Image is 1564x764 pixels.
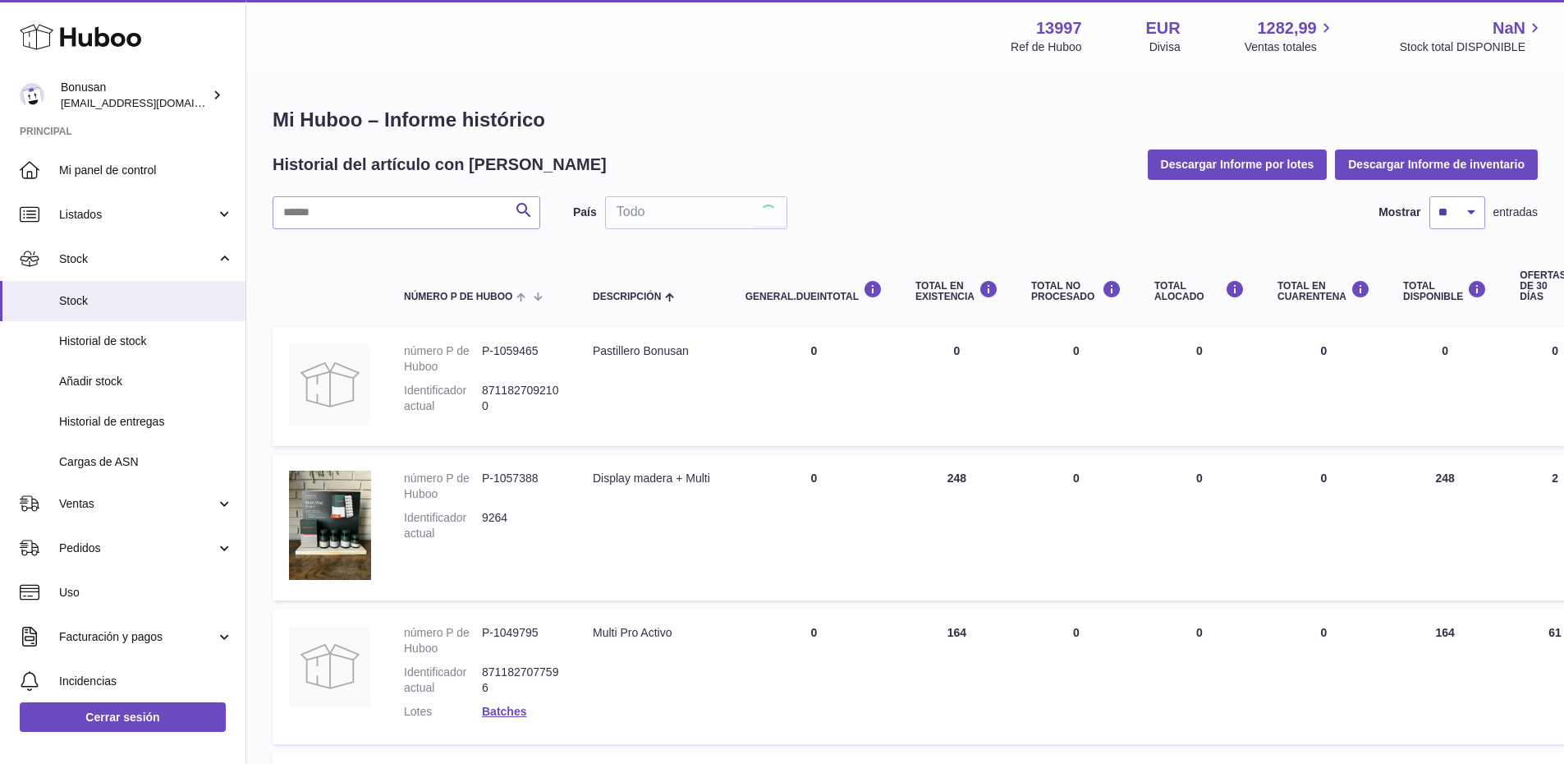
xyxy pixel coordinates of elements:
[1387,327,1503,446] td: 0
[1257,17,1316,39] span: 1282,99
[1335,150,1538,179] button: Descargar Informe de inventario
[404,625,482,656] dt: número P de Huboo
[482,665,560,696] dd: 8711827077596
[59,207,216,223] span: Listados
[482,510,560,541] dd: 9264
[482,705,526,718] a: Batches
[59,293,233,309] span: Stock
[59,163,233,178] span: Mi panel de control
[404,292,512,302] span: número P de Huboo
[1036,17,1082,39] strong: 13997
[404,383,482,414] dt: Identificador actual
[289,471,371,580] img: product image
[404,510,482,541] dt: Identificador actual
[1138,609,1261,743] td: 0
[1387,609,1503,743] td: 164
[1138,454,1261,601] td: 0
[1015,609,1138,743] td: 0
[59,585,233,601] span: Uso
[1154,280,1245,302] div: Total ALOCADO
[273,154,607,176] h2: Historial del artículo con [PERSON_NAME]
[1493,17,1525,39] span: NaN
[59,374,233,389] span: Añadir stock
[59,541,216,556] span: Pedidos
[20,83,44,108] img: info@bonusan.es
[729,454,899,601] td: 0
[59,334,233,349] span: Historial de stock
[482,343,560,375] dd: P-1059465
[1321,344,1328,357] span: 0
[899,609,1015,743] td: 164
[729,327,899,446] td: 0
[1015,327,1138,446] td: 0
[482,471,560,502] dd: P-1057388
[1400,39,1544,55] span: Stock total DISPONIBLE
[593,471,713,486] div: Display madera + Multi
[59,454,233,470] span: Cargas de ASN
[915,280,998,302] div: Total en EXISTENCIA
[745,280,883,302] div: general.dueInTotal
[593,625,713,641] div: Multi Pro Activo
[61,80,209,111] div: Bonusan
[1031,280,1121,302] div: Total NO PROCESADO
[59,251,216,267] span: Stock
[1378,205,1420,220] label: Mostrar
[482,625,560,656] dd: P-1049795
[59,629,216,645] span: Facturación y pagos
[1148,150,1328,179] button: Descargar Informe por lotes
[1493,205,1538,220] span: entradas
[1138,327,1261,446] td: 0
[61,96,241,109] span: [EMAIL_ADDRESS][DOMAIN_NAME]
[1146,17,1181,39] strong: EUR
[1245,39,1336,55] span: Ventas totales
[289,343,371,426] img: product image
[404,704,482,720] dt: Lotes
[404,665,482,696] dt: Identificador actual
[404,343,482,375] dt: número P de Huboo
[59,674,233,689] span: Incidencias
[273,107,1538,133] h1: Mi Huboo – Informe histórico
[1387,454,1503,601] td: 248
[573,205,597,220] label: País
[20,702,226,732] a: Cerrar sesión
[59,414,233,430] span: Historial de entregas
[899,327,1015,446] td: 0
[899,454,1015,601] td: 248
[1245,17,1336,55] a: 1282,99 Ventas totales
[1149,39,1181,55] div: Divisa
[593,343,713,359] div: Pastillero Bonusan
[482,383,560,414] dd: 8711827092100
[1321,472,1328,485] span: 0
[404,471,482,502] dt: número P de Huboo
[1400,17,1544,55] a: NaN Stock total DISPONIBLE
[1015,454,1138,601] td: 0
[1321,626,1328,639] span: 0
[729,609,899,743] td: 0
[1403,280,1487,302] div: Total DISPONIBLE
[59,496,216,512] span: Ventas
[289,625,371,707] img: product image
[593,292,661,302] span: Descripción
[1277,280,1370,302] div: Total en CUARENTENA
[1011,39,1081,55] div: Ref de Huboo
